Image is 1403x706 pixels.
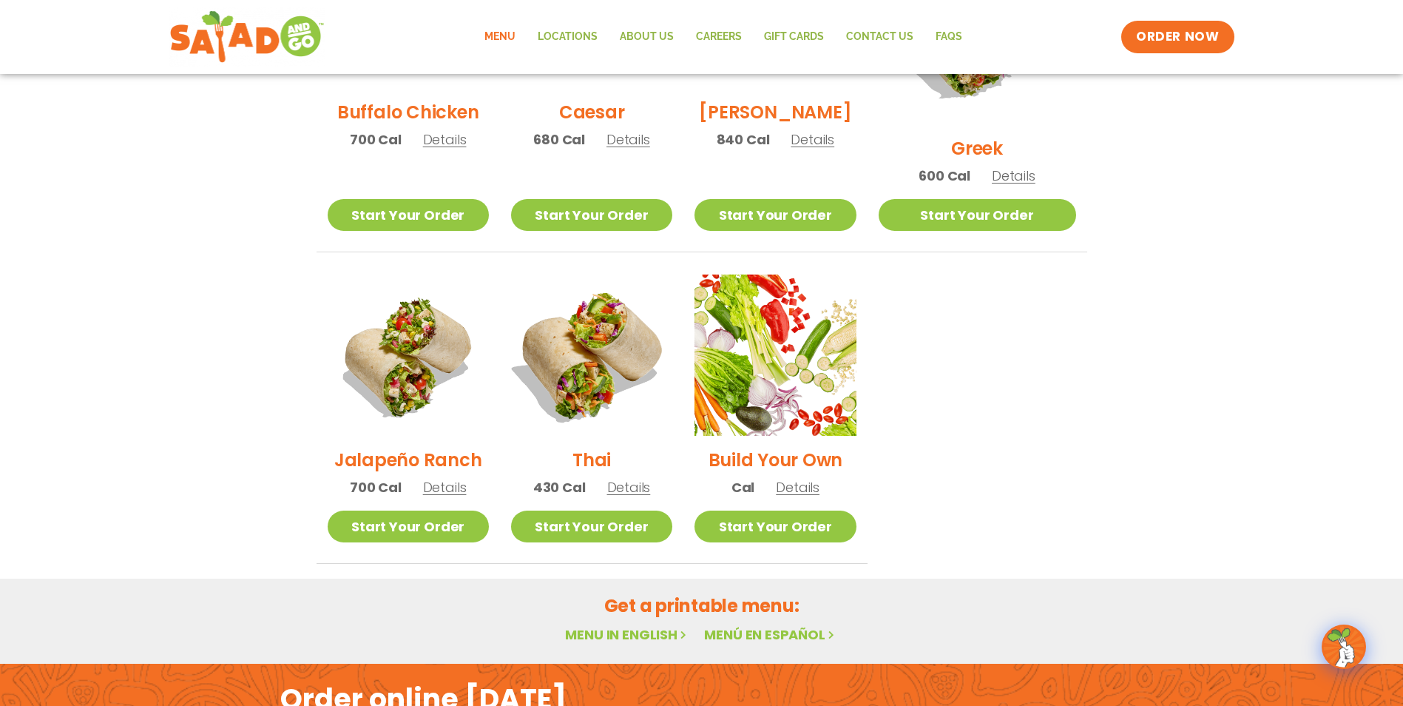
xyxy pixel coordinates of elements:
[776,478,819,497] span: Details
[606,130,650,149] span: Details
[992,167,1035,185] span: Details
[791,130,834,149] span: Details
[924,20,973,54] a: FAQs
[951,135,1003,161] h2: Greek
[1323,626,1365,668] img: wpChatIcon
[565,625,689,644] a: Menu in English
[497,260,686,450] img: Product photo for Thai Wrap
[423,478,467,497] span: Details
[350,130,402,149] span: 700 Cal
[328,511,489,542] a: Start Your Order
[559,99,625,125] h2: Caesar
[423,130,467,149] span: Details
[572,447,611,473] h2: Thai
[685,20,753,54] a: Careers
[704,625,837,644] a: Menú en español
[607,478,651,497] span: Details
[694,199,856,231] a: Start Your Order
[334,447,482,473] h2: Jalapeño Ranch
[1121,21,1234,53] a: ORDER NOW
[533,477,586,497] span: 430 Cal
[709,447,843,473] h2: Build Your Own
[753,20,835,54] a: GIFT CARDS
[473,20,973,54] nav: Menu
[337,99,479,125] h2: Buffalo Chicken
[609,20,685,54] a: About Us
[533,130,585,149] span: 680 Cal
[317,593,1087,619] h2: Get a printable menu:
[879,199,1076,231] a: Start Your Order
[511,199,672,231] a: Start Your Order
[328,199,489,231] a: Start Your Order
[694,275,856,436] img: Product photo for Build Your Own
[694,511,856,542] a: Start Your Order
[473,20,527,54] a: Menu
[717,130,770,149] span: 840 Cal
[511,511,672,542] a: Start Your Order
[699,99,851,125] h2: [PERSON_NAME]
[350,477,402,497] span: 700 Cal
[169,7,325,67] img: new-SAG-logo-768×292
[1136,28,1219,46] span: ORDER NOW
[527,20,609,54] a: Locations
[731,477,754,497] span: Cal
[835,20,924,54] a: Contact Us
[919,166,970,186] span: 600 Cal
[328,275,489,436] img: Product photo for Jalapeño Ranch Wrap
